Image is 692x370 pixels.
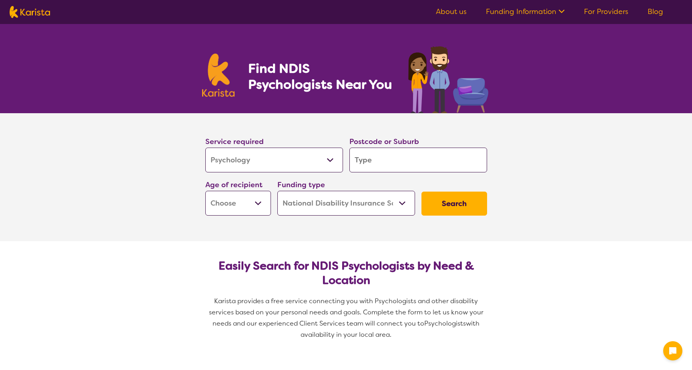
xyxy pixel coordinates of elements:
h1: Find NDIS Psychologists Near You [248,60,396,92]
h2: Easily Search for NDIS Psychologists by Need & Location [212,259,481,288]
label: Age of recipient [205,180,263,190]
a: For Providers [584,7,628,16]
button: Search [421,192,487,216]
img: Karista logo [10,6,50,18]
a: About us [436,7,467,16]
input: Type [349,148,487,172]
span: Karista provides a free service connecting you with Psychologists and other disability services b... [209,297,485,328]
label: Service required [205,137,264,146]
a: Blog [648,7,663,16]
img: Karista logo [202,54,235,97]
img: psychology [405,43,490,113]
label: Funding type [277,180,325,190]
a: Funding Information [486,7,565,16]
label: Postcode or Suburb [349,137,419,146]
span: Psychologists [424,319,466,328]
